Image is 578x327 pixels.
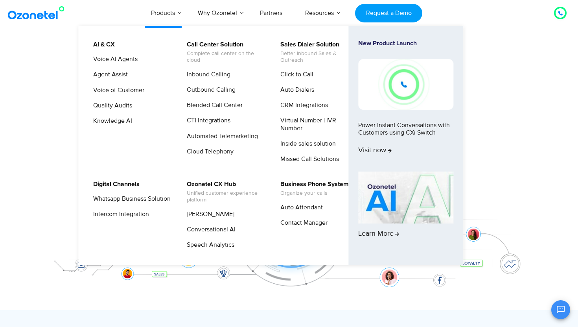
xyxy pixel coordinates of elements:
a: AI & CX [88,40,116,50]
img: New-Project-17.png [358,59,453,109]
a: Voice of Customer [88,85,145,95]
a: Intercom Integration [88,209,150,219]
a: Inbound Calling [182,70,232,79]
a: Business Phone SystemOrganize your calls [275,179,350,198]
a: Whatsapp Business Solution [88,194,172,204]
button: Open chat [551,300,570,319]
a: Click to Call [275,70,315,79]
span: Better Inbound Sales & Outreach [280,50,358,64]
a: Call Center SolutionComplete call center on the cloud [182,40,265,65]
a: Cloud Telephony [182,147,235,157]
span: Visit now [358,146,392,155]
a: Ozonetel CX HubUnified customer experience platform [182,179,265,205]
a: Inside sales solution [275,139,337,149]
a: Learn More [358,172,453,252]
a: Contact Manager [275,218,329,228]
img: AI [358,172,453,224]
a: Auto Dialers [275,85,315,95]
a: Speech Analytics [182,240,236,250]
a: Auto Attendant [275,203,324,212]
a: Request a Demo [355,4,422,22]
a: Digital Channels [88,179,141,189]
a: [PERSON_NAME] [182,209,236,219]
span: Unified customer experience platform [187,190,264,203]
a: Missed Call Solutions [275,154,340,164]
a: Quality Audits [88,101,133,111]
div: Orchestrate Intelligent [43,50,535,75]
span: Complete call center on the cloud [187,50,264,64]
span: Learn More [358,230,399,238]
a: Agent Assist [88,70,129,79]
span: Organize your calls [280,190,349,197]
a: Automated Telemarketing [182,131,259,141]
a: New Product LaunchPower Instant Conversations with Customers using CXi SwitchVisit now [358,40,453,168]
a: Knowledge AI [88,116,133,126]
a: CRM Integrations [275,100,329,110]
a: Conversational AI [182,225,237,235]
a: Virtual Number | IVR Number [275,116,359,133]
a: Blended Call Center [182,100,244,110]
a: Sales Dialer SolutionBetter Inbound Sales & Outreach [275,40,359,65]
div: Customer Experiences [43,70,535,108]
a: Voice AI Agents [88,54,139,64]
div: Turn every conversation into a growth engine for your enterprise. [43,109,535,117]
a: CTI Integrations [182,116,232,126]
a: Outbound Calling [182,85,237,95]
